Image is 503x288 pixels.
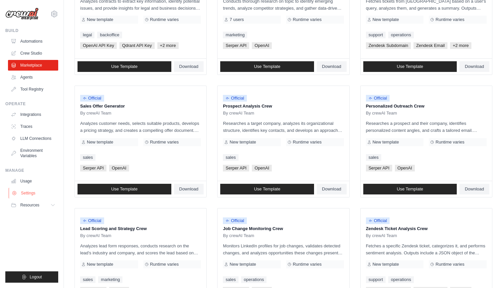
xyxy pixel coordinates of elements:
[252,165,272,171] span: OpenAI
[366,165,392,171] span: Serper API
[8,200,58,210] button: Resources
[223,233,254,238] span: By crewAI Team
[252,42,272,49] span: OpenAI
[5,101,58,107] div: Operate
[366,154,381,161] a: sales
[230,17,244,22] span: 7 users
[5,28,58,33] div: Build
[111,64,137,69] span: Use Template
[388,32,414,38] a: operations
[373,262,399,267] span: New template
[8,48,58,59] a: Crew Studio
[254,186,280,192] span: Use Template
[8,72,58,83] a: Agents
[366,103,487,110] p: Personalized Outreach Crew
[223,165,249,171] span: Serper API
[223,32,247,38] a: marketing
[459,184,489,194] a: Download
[80,225,201,232] p: Lead Scoring and Strategy Crew
[293,17,322,22] span: Runtime varies
[5,168,58,173] div: Manage
[366,276,386,283] a: support
[366,225,487,232] p: Zendesk Ticket Analysis Crew
[465,186,484,192] span: Download
[322,186,341,192] span: Download
[373,140,399,145] span: New template
[150,17,179,22] span: Runtime varies
[150,262,179,267] span: Runtime varies
[388,276,414,283] a: operations
[30,274,42,280] span: Logout
[317,184,347,194] a: Download
[78,184,171,194] a: Use Template
[80,120,201,134] p: Analyzes customer needs, selects suitable products, develops a pricing strategy, and creates a co...
[223,103,344,110] p: Prospect Analysis Crew
[78,61,171,72] a: Use Template
[414,42,447,49] span: Zendesk Email
[373,17,399,22] span: New template
[435,17,464,22] span: Runtime varies
[9,188,59,198] a: Settings
[223,154,238,161] a: sales
[80,233,111,238] span: By crewAI Team
[317,61,347,72] a: Download
[20,202,39,208] span: Resources
[150,140,179,145] span: Runtime varies
[80,217,104,224] span: Official
[8,60,58,71] a: Marketplace
[366,217,390,224] span: Official
[5,271,58,283] button: Logout
[80,32,94,38] a: legal
[366,242,487,256] p: Fetches a specific Zendesk ticket, categorizes it, and performs sentiment analysis. Outputs inclu...
[87,17,113,22] span: New template
[465,64,484,69] span: Download
[366,233,397,238] span: By crewAI Team
[5,8,39,20] img: Logo
[220,184,314,194] a: Use Template
[363,61,457,72] a: Use Template
[366,95,390,102] span: Official
[80,154,95,161] a: sales
[80,95,104,102] span: Official
[322,64,341,69] span: Download
[157,42,179,49] span: +2 more
[8,36,58,47] a: Automations
[87,262,113,267] span: New template
[80,276,95,283] a: sales
[450,42,471,49] span: +2 more
[223,242,344,256] p: Monitors LinkedIn profiles for job changes, validates detected changes, and analyzes opportunitie...
[366,120,487,134] p: Researches a prospect and their company, identifies personalized content angles, and crafts a tai...
[435,140,464,145] span: Runtime varies
[80,242,201,256] p: Analyzes lead form responses, conducts research on the lead's industry and company, and scores th...
[397,64,423,69] span: Use Template
[293,262,322,267] span: Runtime varies
[98,276,122,283] a: marketing
[8,133,58,144] a: LLM Connections
[8,176,58,186] a: Usage
[220,61,314,72] a: Use Template
[397,186,423,192] span: Use Template
[223,111,254,116] span: By crewAI Team
[435,262,464,267] span: Runtime varies
[8,145,58,161] a: Environment Variables
[87,140,113,145] span: New template
[395,165,415,171] span: OpenAI
[230,140,256,145] span: New template
[8,84,58,95] a: Tool Registry
[80,103,201,110] p: Sales Offer Generator
[80,42,117,49] span: OpenAI API Key
[293,140,322,145] span: Runtime varies
[363,184,457,194] a: Use Template
[230,262,256,267] span: New template
[174,184,204,194] a: Download
[366,111,397,116] span: By crewAI Team
[179,64,199,69] span: Download
[80,111,111,116] span: By crewAI Team
[366,32,386,38] a: support
[223,42,249,49] span: Serper API
[179,186,199,192] span: Download
[8,121,58,132] a: Traces
[97,32,122,38] a: backoffice
[223,95,247,102] span: Official
[111,186,137,192] span: Use Template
